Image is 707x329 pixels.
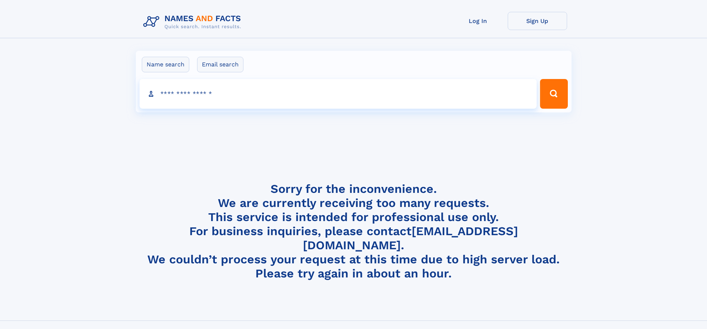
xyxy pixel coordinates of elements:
[303,224,518,252] a: [EMAIL_ADDRESS][DOMAIN_NAME]
[448,12,508,30] a: Log In
[140,79,537,109] input: search input
[197,57,243,72] label: Email search
[140,182,567,281] h4: Sorry for the inconvenience. We are currently receiving too many requests. This service is intend...
[540,79,567,109] button: Search Button
[508,12,567,30] a: Sign Up
[140,12,247,32] img: Logo Names and Facts
[142,57,189,72] label: Name search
